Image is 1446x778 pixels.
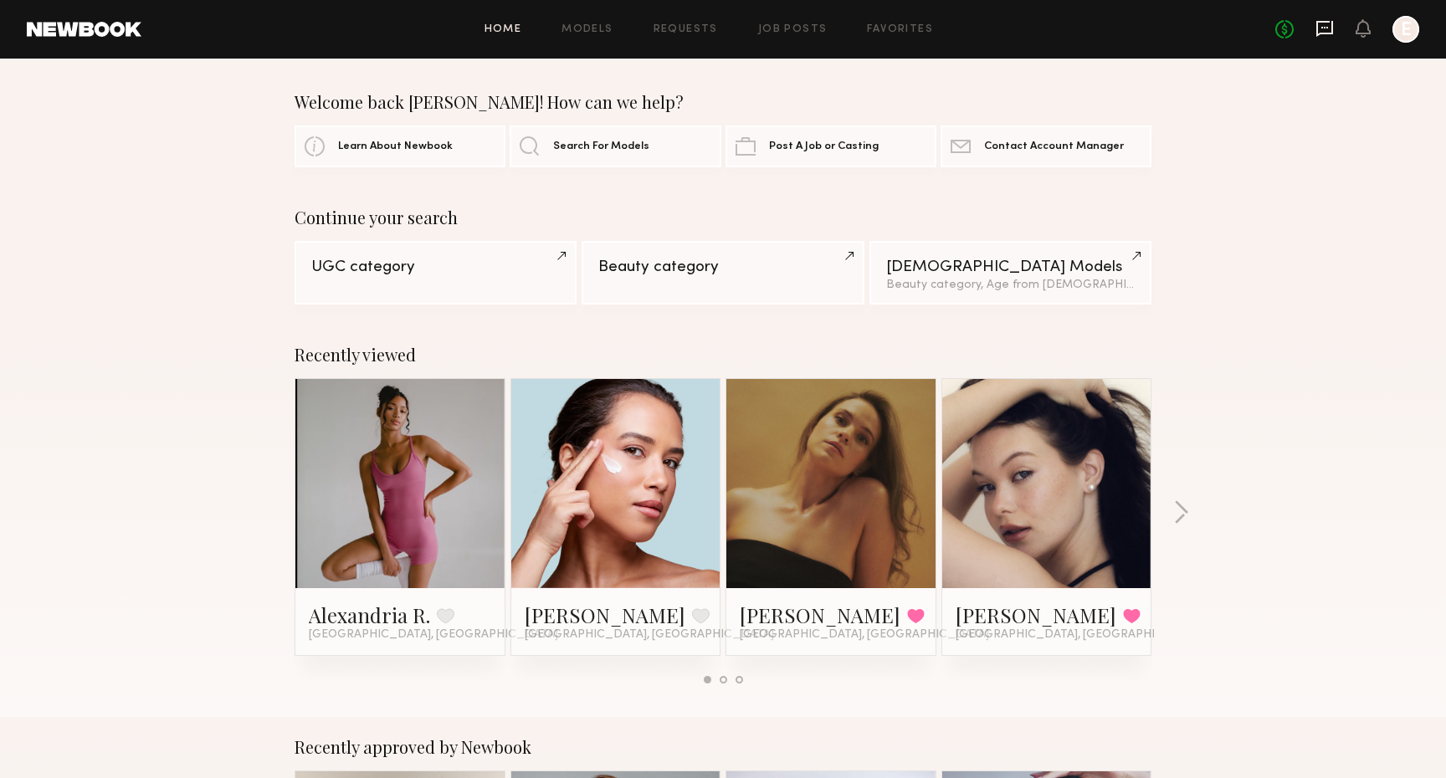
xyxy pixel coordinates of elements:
a: Post A Job or Casting [726,125,936,167]
a: Models [561,24,613,35]
div: [DEMOGRAPHIC_DATA] Models [886,259,1135,275]
a: Beauty category [582,241,864,305]
a: [PERSON_NAME] [956,601,1116,628]
span: [GEOGRAPHIC_DATA], [GEOGRAPHIC_DATA] [525,628,774,642]
span: [GEOGRAPHIC_DATA], [GEOGRAPHIC_DATA] [309,628,558,642]
a: [PERSON_NAME] [740,601,900,628]
a: Job Posts [758,24,828,35]
div: Welcome back [PERSON_NAME]! How can we help? [295,92,1151,112]
a: Home [485,24,522,35]
div: Recently approved by Newbook [295,737,1151,757]
div: Beauty category [598,259,847,275]
div: Recently viewed [295,345,1151,365]
span: [GEOGRAPHIC_DATA], [GEOGRAPHIC_DATA] [740,628,989,642]
div: Beauty category, Age from [DEMOGRAPHIC_DATA]. [886,279,1135,291]
a: UGC category [295,241,577,305]
span: Search For Models [553,141,649,152]
a: [DEMOGRAPHIC_DATA] ModelsBeauty category, Age from [DEMOGRAPHIC_DATA]. [869,241,1151,305]
a: E [1392,16,1419,43]
span: Post A Job or Casting [769,141,879,152]
span: Contact Account Manager [984,141,1124,152]
div: Continue your search [295,207,1151,228]
a: Alexandria R. [309,601,430,628]
div: UGC category [311,259,560,275]
a: Favorites [867,24,933,35]
a: Learn About Newbook [295,125,505,167]
span: Learn About Newbook [338,141,453,152]
a: Requests [654,24,718,35]
a: [PERSON_NAME] [525,601,685,628]
span: [GEOGRAPHIC_DATA], [GEOGRAPHIC_DATA] [956,628,1205,642]
a: Contact Account Manager [941,125,1151,167]
a: Search For Models [510,125,720,167]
